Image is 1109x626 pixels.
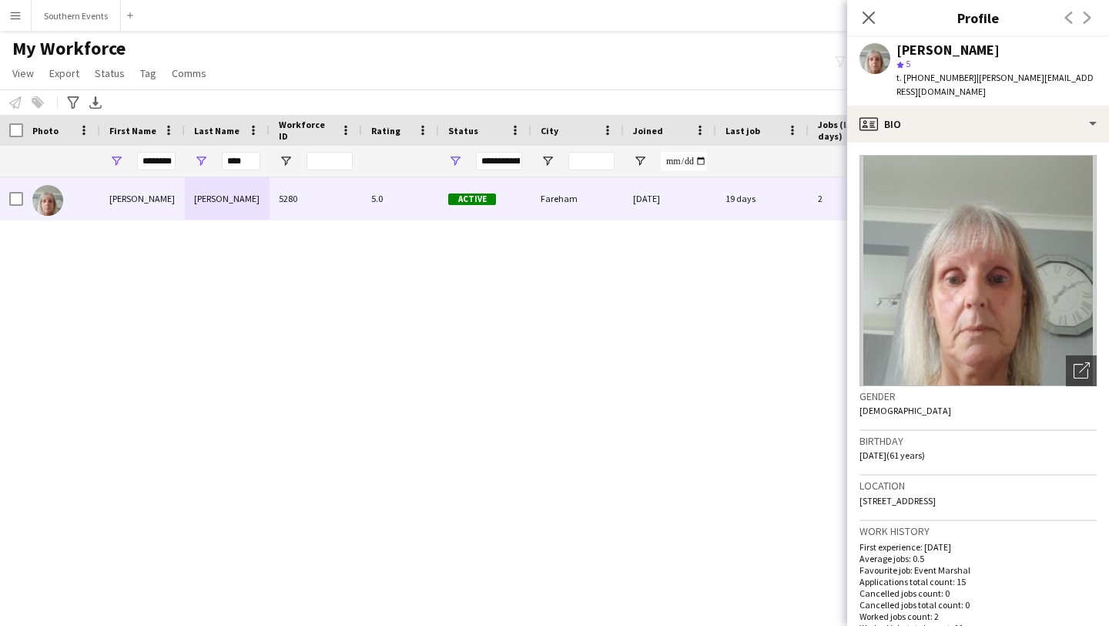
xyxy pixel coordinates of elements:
[134,63,162,83] a: Tag
[859,155,1097,386] img: Crew avatar or photo
[166,63,213,83] a: Comms
[279,154,293,168] button: Open Filter Menu
[896,43,1000,57] div: [PERSON_NAME]
[1066,355,1097,386] div: Open photos pop-in
[716,177,809,220] div: 19 days
[847,106,1109,143] div: Bio
[448,194,496,205] span: Active
[725,125,760,136] span: Last job
[279,119,334,142] span: Workforce ID
[109,154,123,168] button: Open Filter Menu
[859,524,1097,538] h3: Work history
[307,152,353,170] input: Workforce ID Filter Input
[86,93,105,112] app-action-btn: Export XLSX
[541,154,554,168] button: Open Filter Menu
[818,119,881,142] span: Jobs (last 90 days)
[448,125,478,136] span: Status
[362,177,439,220] div: 5.0
[172,66,206,80] span: Comms
[109,125,156,136] span: First Name
[6,63,40,83] a: View
[371,125,400,136] span: Rating
[448,154,462,168] button: Open Filter Menu
[32,185,63,216] img: Michelle Ballard
[185,177,270,220] div: [PERSON_NAME]
[12,37,126,60] span: My Workforce
[194,125,240,136] span: Last Name
[859,599,1097,611] p: Cancelled jobs total count: 0
[43,63,85,83] a: Export
[859,434,1097,448] h3: Birthday
[859,405,951,416] span: [DEMOGRAPHIC_DATA]
[270,177,362,220] div: 5280
[541,125,558,136] span: City
[32,125,59,136] span: Photo
[194,154,208,168] button: Open Filter Menu
[661,152,707,170] input: Joined Filter Input
[859,553,1097,564] p: Average jobs: 0.5
[896,72,1094,97] span: | [PERSON_NAME][EMAIL_ADDRESS][DOMAIN_NAME]
[859,449,925,461] span: [DATE] (61 years)
[859,587,1097,599] p: Cancelled jobs count: 0
[568,152,615,170] input: City Filter Input
[859,611,1097,622] p: Worked jobs count: 2
[906,58,910,69] span: 5
[633,154,647,168] button: Open Filter Menu
[624,177,716,220] div: [DATE]
[859,495,936,507] span: [STREET_ADDRESS]
[633,125,663,136] span: Joined
[137,152,176,170] input: First Name Filter Input
[64,93,82,112] app-action-btn: Advanced filters
[859,479,1097,493] h3: Location
[140,66,156,80] span: Tag
[95,66,125,80] span: Status
[531,177,624,220] div: Fareham
[222,152,260,170] input: Last Name Filter Input
[859,389,1097,403] h3: Gender
[809,177,909,220] div: 2
[89,63,131,83] a: Status
[859,541,1097,553] p: First experience: [DATE]
[32,1,121,31] button: Southern Events
[49,66,79,80] span: Export
[896,72,977,83] span: t. [PHONE_NUMBER]
[847,8,1109,28] h3: Profile
[859,564,1097,576] p: Favourite job: Event Marshal
[100,177,185,220] div: [PERSON_NAME]
[12,66,34,80] span: View
[859,576,1097,587] p: Applications total count: 15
